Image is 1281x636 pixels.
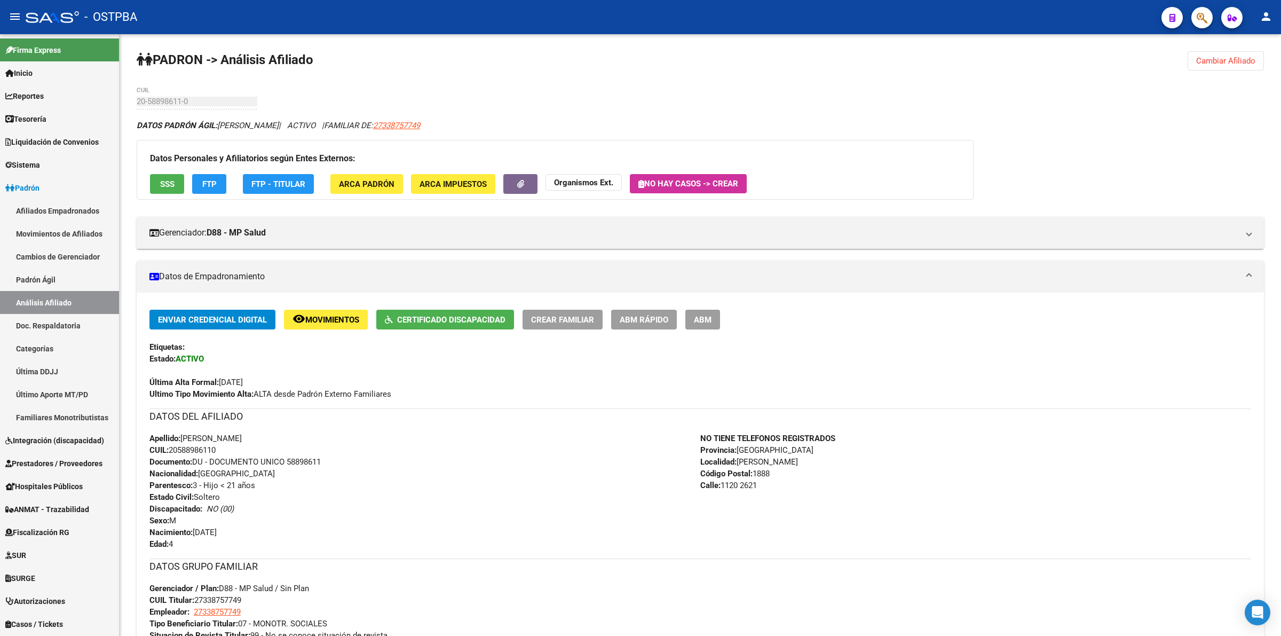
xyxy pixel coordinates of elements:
[176,354,204,364] strong: ACTIVO
[149,469,275,478] span: [GEOGRAPHIC_DATA]
[376,310,514,329] button: Certificado Discapacidad
[149,409,1251,424] h3: DATOS DEL AFILIADO
[5,504,89,515] span: ANMAT - Trazabilidad
[700,457,737,467] strong: Localidad:
[84,5,137,29] span: - OSTPBA
[5,182,39,194] span: Padrón
[700,481,757,490] span: 1120 2621
[149,559,1251,574] h3: DATOS GRUPO FAMILIAR
[149,528,217,537] span: [DATE]
[149,539,173,549] span: 4
[531,315,594,325] span: Crear Familiar
[137,121,217,130] strong: DATOS PADRÓN ÁGIL:
[638,179,738,189] span: No hay casos -> Crear
[9,10,21,23] mat-icon: menu
[149,469,198,478] strong: Nacionalidad:
[5,90,44,102] span: Reportes
[411,174,495,194] button: ARCA Impuestos
[5,435,104,446] span: Integración (discapacidad)
[694,315,711,325] span: ABM
[137,52,313,67] strong: PADRON -> Análisis Afiliado
[149,595,194,605] strong: CUIL Titular:
[630,174,747,193] button: No hay casos -> Crear
[137,121,420,130] i: | ACTIVO |
[149,539,169,549] strong: Edad:
[149,528,193,537] strong: Nacimiento:
[5,67,33,79] span: Inicio
[554,178,613,187] strong: Organismos Ext.
[160,179,175,189] span: SSS
[150,151,960,166] h3: Datos Personales y Afiliatorios según Entes Externos:
[339,179,394,189] span: ARCA Padrón
[5,595,65,607] span: Autorizaciones
[149,457,192,467] strong: Documento:
[397,315,505,325] span: Certificado Discapacidad
[207,504,234,514] i: NO (00)
[545,174,622,191] button: Organismos Ext.
[620,315,668,325] span: ABM Rápido
[700,469,753,478] strong: Código Postal:
[137,217,1264,249] mat-expansion-panel-header: Gerenciador:D88 - MP Salud
[5,572,35,584] span: SURGE
[149,516,169,525] strong: Sexo:
[149,481,193,490] strong: Parentesco:
[5,618,63,630] span: Casos / Tickets
[5,527,69,538] span: Fiscalización RG
[149,354,176,364] strong: Estado:
[149,389,391,399] span: ALTA desde Padrón Externo Familiares
[685,310,720,329] button: ABM
[700,434,835,443] strong: NO TIENE TELEFONOS REGISTRADOS
[243,174,314,194] button: FTP - Titular
[251,179,305,189] span: FTP - Titular
[149,584,219,593] strong: Gerenciador / Plan:
[330,174,403,194] button: ARCA Padrón
[149,619,327,629] span: 07 - MONOTR. SOCIALES
[523,310,603,329] button: Crear Familiar
[149,310,275,329] button: Enviar Credencial Digital
[149,389,254,399] strong: Ultimo Tipo Movimiento Alta:
[420,179,487,189] span: ARCA Impuestos
[158,315,267,325] span: Enviar Credencial Digital
[611,310,677,329] button: ABM Rápido
[5,159,40,171] span: Sistema
[149,227,1238,239] mat-panel-title: Gerenciador:
[1245,600,1270,625] div: Open Intercom Messenger
[5,481,83,492] span: Hospitales Públicos
[149,457,321,467] span: DU - DOCUMENTO UNICO 58898611
[5,549,26,561] span: SUR
[137,121,279,130] span: [PERSON_NAME]
[194,607,241,617] span: 27338757749
[292,312,305,325] mat-icon: remove_red_eye
[700,481,721,490] strong: Calle:
[149,378,219,387] strong: Última Alta Formal:
[5,458,102,469] span: Prestadores / Proveedores
[1260,10,1272,23] mat-icon: person
[700,457,798,467] span: [PERSON_NAME]
[1188,51,1264,70] button: Cambiar Afiliado
[202,179,217,189] span: FTP
[149,434,180,443] strong: Apellido:
[149,434,242,443] span: [PERSON_NAME]
[5,113,46,125] span: Tesorería
[700,445,813,455] span: [GEOGRAPHIC_DATA]
[149,342,185,352] strong: Etiquetas:
[149,481,255,490] span: 3 - Hijo < 21 años
[324,121,420,130] span: FAMILIAR DE:
[149,516,176,525] span: M
[149,595,241,605] span: 27338757749
[149,504,202,514] strong: Discapacitado:
[149,271,1238,282] mat-panel-title: Datos de Empadronamiento
[149,607,189,617] strong: Empleador:
[700,469,770,478] span: 1888
[150,174,184,194] button: SSS
[149,378,243,387] span: [DATE]
[192,174,226,194] button: FTP
[1196,56,1255,66] span: Cambiar Afiliado
[207,227,266,239] strong: D88 - MP Salud
[305,315,359,325] span: Movimientos
[149,584,309,593] span: D88 - MP Salud / Sin Plan
[149,492,220,502] span: Soltero
[5,136,99,148] span: Liquidación de Convenios
[149,445,169,455] strong: CUIL:
[149,492,194,502] strong: Estado Civil:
